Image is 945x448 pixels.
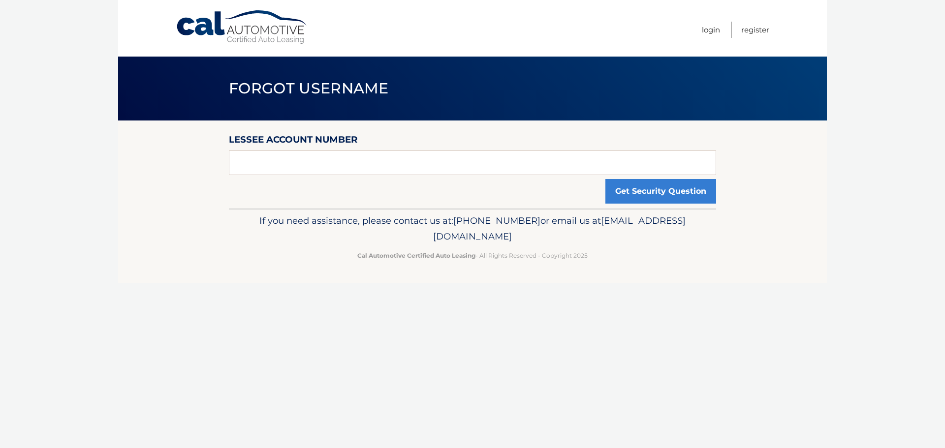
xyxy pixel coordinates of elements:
[433,215,686,242] span: [EMAIL_ADDRESS][DOMAIN_NAME]
[741,22,769,38] a: Register
[229,132,358,150] label: Lessee Account Number
[702,22,720,38] a: Login
[605,179,716,204] button: Get Security Question
[453,215,540,226] span: [PHONE_NUMBER]
[229,79,389,97] span: Forgot Username
[176,10,309,45] a: Cal Automotive
[357,252,475,259] strong: Cal Automotive Certified Auto Leasing
[235,250,710,261] p: - All Rights Reserved - Copyright 2025
[235,213,710,244] p: If you need assistance, please contact us at: or email us at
